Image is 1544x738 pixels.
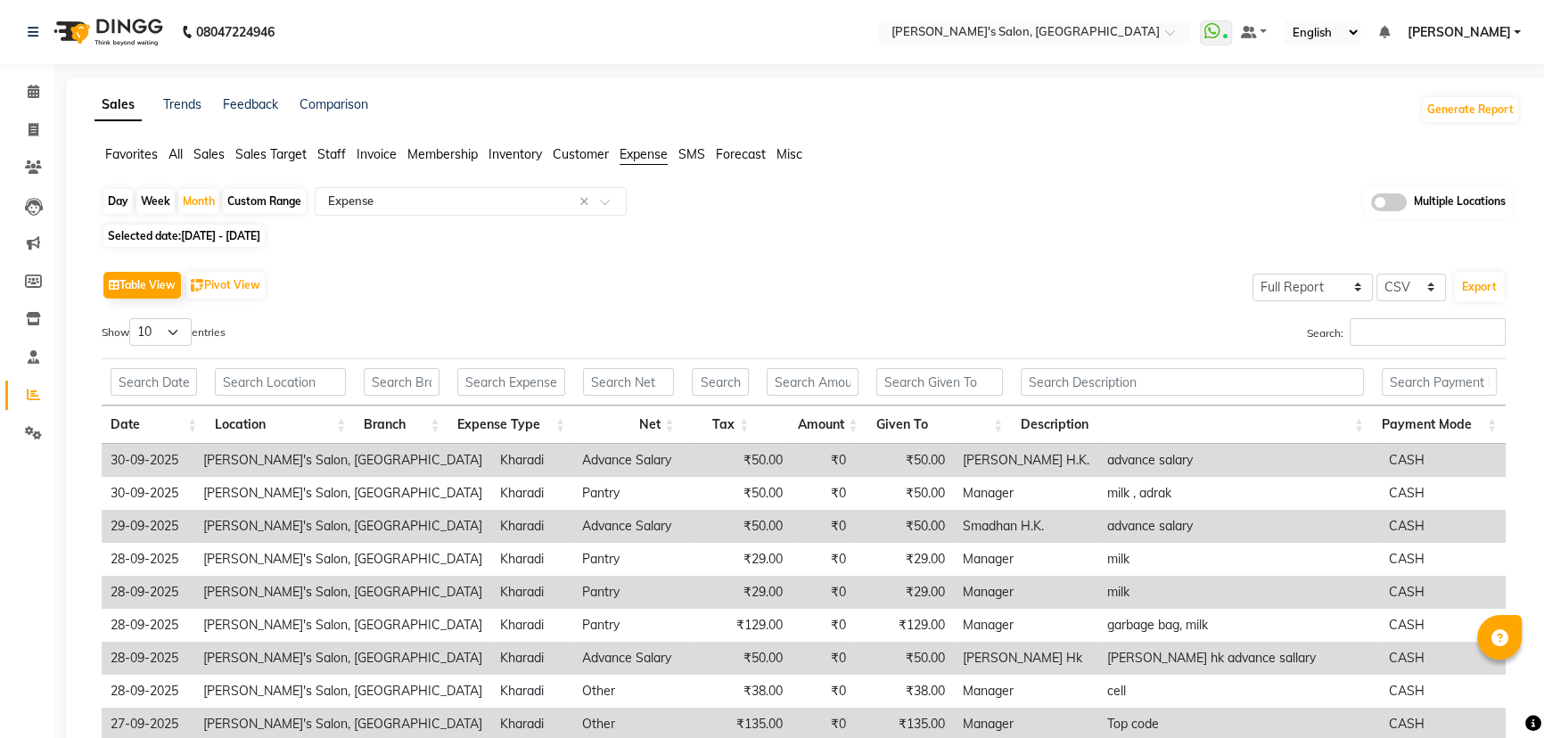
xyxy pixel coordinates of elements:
td: Advance Salary [573,510,692,543]
div: Day [103,189,133,214]
td: ₹0 [792,576,854,609]
span: Selected date: [103,225,265,247]
th: Amount: activate to sort column ascending [758,406,866,444]
td: ₹38.00 [693,675,793,708]
td: [PERSON_NAME] Hk [954,642,1098,675]
td: cell [1098,675,1379,708]
button: Table View [103,272,181,299]
span: Favorites [105,146,158,162]
td: CASH [1380,444,1506,477]
td: Pantry [573,477,692,510]
a: Trends [163,96,201,112]
th: Date: activate to sort column ascending [102,406,206,444]
td: CASH [1380,609,1506,642]
td: [PERSON_NAME]'s Salon, [GEOGRAPHIC_DATA] [194,642,491,675]
td: [PERSON_NAME]'s Salon, [GEOGRAPHIC_DATA] [194,675,491,708]
td: Kharadi [491,576,573,609]
td: ₹0 [792,543,854,576]
td: ₹0 [792,510,854,543]
td: advance salary [1098,444,1379,477]
img: pivot.png [191,279,204,292]
input: Search Description [1021,368,1364,396]
td: 28-09-2025 [102,675,194,708]
span: All [168,146,183,162]
td: CASH [1380,510,1506,543]
td: garbage bag, milk [1098,609,1379,642]
span: Customer [553,146,609,162]
a: Sales [94,89,142,121]
td: ₹0 [792,444,854,477]
th: Tax: activate to sort column ascending [683,406,758,444]
input: Search Tax [692,368,749,396]
div: Week [136,189,175,214]
td: [PERSON_NAME]'s Salon, [GEOGRAPHIC_DATA] [194,609,491,642]
td: Kharadi [491,543,573,576]
th: Description: activate to sort column ascending [1012,406,1373,444]
td: ₹0 [792,609,854,642]
input: Search Location [215,368,346,396]
span: Multiple Locations [1414,193,1506,211]
td: 29-09-2025 [102,510,194,543]
button: Pivot View [186,272,265,299]
span: Sales Target [235,146,307,162]
span: Clear all [579,193,595,211]
label: Show entries [102,318,226,346]
button: Export [1455,272,1504,302]
span: [PERSON_NAME] [1407,23,1510,42]
div: Custom Range [223,189,306,214]
span: Invoice [357,146,397,162]
input: Search Given To [876,368,1004,396]
td: CASH [1380,675,1506,708]
td: ₹50.00 [855,444,955,477]
td: Advance Salary [573,642,692,675]
span: Inventory [489,146,542,162]
td: CASH [1380,642,1506,675]
input: Search Branch [364,368,439,396]
a: Comparison [300,96,368,112]
input: Search Amount [767,368,858,396]
td: Kharadi [491,642,573,675]
input: Search: [1350,318,1506,346]
td: ₹38.00 [855,675,955,708]
td: Pantry [573,609,692,642]
th: Expense Type: activate to sort column ascending [448,406,574,444]
td: ₹50.00 [855,642,955,675]
td: CASH [1380,576,1506,609]
td: Kharadi [491,477,573,510]
select: Showentries [129,318,192,346]
td: [PERSON_NAME]'s Salon, [GEOGRAPHIC_DATA] [194,444,491,477]
td: Advance Salary [573,444,692,477]
td: Pantry [573,576,692,609]
div: Month [178,189,219,214]
td: ₹29.00 [855,543,955,576]
td: ₹129.00 [693,609,793,642]
td: ₹29.00 [693,543,793,576]
span: Sales [193,146,225,162]
td: 28-09-2025 [102,543,194,576]
th: Net: activate to sort column ascending [574,406,683,444]
td: [PERSON_NAME]'s Salon, [GEOGRAPHIC_DATA] [194,576,491,609]
th: Branch: activate to sort column ascending [355,406,448,444]
td: Kharadi [491,510,573,543]
td: Kharadi [491,609,573,642]
span: Expense [620,146,668,162]
input: Search Expense Type [457,368,565,396]
td: CASH [1380,543,1506,576]
img: logo [45,7,168,57]
td: milk [1098,576,1379,609]
td: 30-09-2025 [102,477,194,510]
span: Misc [776,146,802,162]
td: ₹50.00 [855,477,955,510]
b: 08047224946 [196,7,275,57]
td: CASH [1380,477,1506,510]
td: 30-09-2025 [102,444,194,477]
span: Forecast [716,146,766,162]
td: ₹50.00 [693,642,793,675]
td: Manager [954,675,1098,708]
td: ₹0 [792,675,854,708]
td: [PERSON_NAME]'s Salon, [GEOGRAPHIC_DATA] [194,543,491,576]
th: Location: activate to sort column ascending [206,406,355,444]
span: [DATE] - [DATE] [181,229,260,242]
th: Payment Mode: activate to sort column ascending [1373,406,1506,444]
td: ₹50.00 [693,444,793,477]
